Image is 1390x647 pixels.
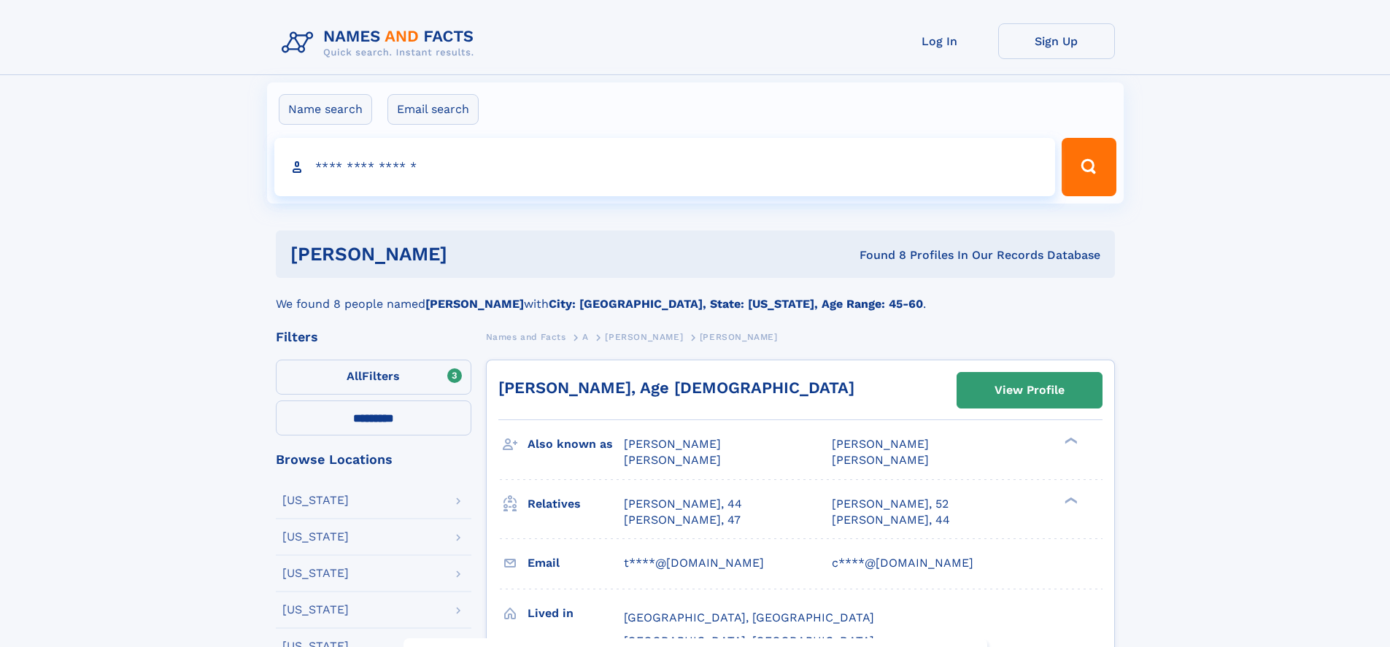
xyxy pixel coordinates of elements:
h1: [PERSON_NAME] [290,245,654,263]
h3: Email [528,551,624,576]
span: A [582,332,589,342]
a: [PERSON_NAME] [605,328,683,346]
span: All [347,369,362,383]
div: View Profile [995,373,1065,407]
span: [PERSON_NAME] [832,437,929,451]
span: [GEOGRAPHIC_DATA], [GEOGRAPHIC_DATA] [624,611,874,624]
span: [PERSON_NAME] [700,332,778,342]
h3: Also known as [528,432,624,457]
a: [PERSON_NAME], Age [DEMOGRAPHIC_DATA] [498,379,854,397]
div: Filters [276,330,471,344]
a: A [582,328,589,346]
button: Search Button [1062,138,1116,196]
span: [PERSON_NAME] [605,332,683,342]
a: [PERSON_NAME], 44 [832,512,950,528]
div: We found 8 people named with . [276,278,1115,313]
h3: Relatives [528,492,624,516]
a: [PERSON_NAME], 47 [624,512,741,528]
div: [US_STATE] [282,567,349,579]
img: Logo Names and Facts [276,23,486,63]
div: [US_STATE] [282,531,349,543]
a: [PERSON_NAME], 52 [832,496,949,512]
span: [PERSON_NAME] [624,453,721,467]
div: ❯ [1061,495,1078,505]
h3: Lived in [528,601,624,626]
div: Browse Locations [276,453,471,466]
label: Email search [387,94,479,125]
input: search input [274,138,1056,196]
div: [US_STATE] [282,604,349,616]
a: Log In [881,23,998,59]
span: [PERSON_NAME] [832,453,929,467]
span: [PERSON_NAME] [624,437,721,451]
a: [PERSON_NAME], 44 [624,496,742,512]
a: Names and Facts [486,328,566,346]
label: Filters [276,360,471,395]
b: City: [GEOGRAPHIC_DATA], State: [US_STATE], Age Range: 45-60 [549,297,923,311]
label: Name search [279,94,372,125]
div: [US_STATE] [282,495,349,506]
div: Found 8 Profiles In Our Records Database [653,247,1100,263]
a: View Profile [957,373,1102,408]
a: Sign Up [998,23,1115,59]
b: [PERSON_NAME] [425,297,524,311]
div: ❯ [1061,436,1078,446]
